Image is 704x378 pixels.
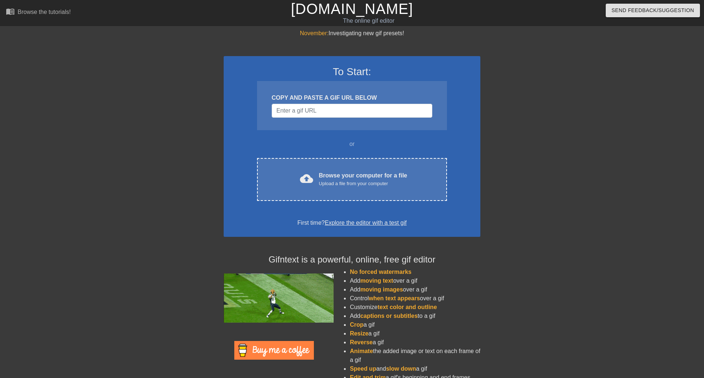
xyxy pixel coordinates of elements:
div: Browse your computer for a file [319,171,407,187]
li: a gif [350,320,480,329]
span: No forced watermarks [350,269,411,275]
div: Upload a file from your computer [319,180,407,187]
span: November: [300,30,329,36]
div: Browse the tutorials! [18,9,71,15]
a: Browse the tutorials! [6,7,71,18]
div: Investigating new gif presets! [224,29,480,38]
li: Customize [350,303,480,312]
span: captions or subtitles [360,313,418,319]
div: First time? [233,219,471,227]
li: a gif [350,338,480,347]
span: moving images [360,286,403,293]
span: Resize [350,330,368,337]
span: Crop [350,322,363,328]
span: menu_book [6,7,15,16]
input: Username [272,104,432,118]
span: slow down [386,366,416,372]
img: Buy Me A Coffee [234,341,314,360]
li: Add over a gif [350,276,480,285]
div: or [243,140,461,148]
span: Reverse [350,339,373,345]
span: text color and outline [378,304,437,310]
li: Add over a gif [350,285,480,294]
li: the added image or text on each frame of a gif [350,347,480,364]
div: The online gif editor [238,16,499,25]
span: cloud_upload [300,172,313,185]
div: COPY AND PASTE A GIF URL BELOW [272,93,432,102]
span: Speed up [350,366,376,372]
li: a gif [350,329,480,338]
img: football_small.gif [224,274,334,323]
span: when text appears [369,295,420,301]
span: moving text [360,278,393,284]
a: Explore the editor with a test gif [325,220,407,226]
li: Control over a gif [350,294,480,303]
h3: To Start: [233,66,471,78]
li: Add to a gif [350,312,480,320]
span: Send Feedback/Suggestion [612,6,694,15]
h4: Gifntext is a powerful, online, free gif editor [224,254,480,265]
li: and a gif [350,364,480,373]
button: Send Feedback/Suggestion [606,4,700,17]
span: Animate [350,348,373,354]
a: [DOMAIN_NAME] [291,1,413,17]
